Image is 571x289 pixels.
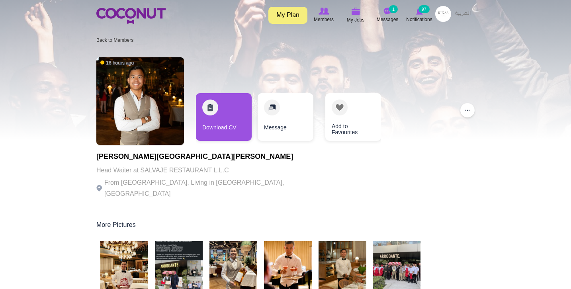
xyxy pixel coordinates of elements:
[96,37,133,43] a: Back to Members
[319,93,375,145] div: 3 / 3
[416,8,423,15] img: Notifications
[347,16,365,24] span: My Jobs
[196,93,252,141] a: Download CV
[389,5,398,13] small: 1
[319,8,329,15] img: Browse Members
[383,8,391,15] img: Messages
[96,8,166,24] img: Home
[96,165,315,176] p: Head Waiter at SALVAJE RESTAURANT L.L.C
[377,16,399,23] span: Messages
[340,6,372,25] a: My Jobs My Jobs
[418,5,430,13] small: 97
[451,6,475,22] a: العربية
[196,93,252,145] div: 1 / 3
[308,6,340,24] a: Browse Members Members
[403,6,435,24] a: Notifications Notifications 97
[460,103,475,117] button: ...
[268,7,307,24] a: My Plan
[258,93,313,145] div: 2 / 3
[96,153,315,161] h1: [PERSON_NAME][GEOGRAPHIC_DATA][PERSON_NAME]
[406,16,432,23] span: Notifications
[314,16,334,23] span: Members
[372,6,403,24] a: Messages Messages 1
[96,221,475,233] div: More Pictures
[325,93,381,141] a: Add to Favourites
[96,177,315,199] p: From [GEOGRAPHIC_DATA], Living in [GEOGRAPHIC_DATA], [GEOGRAPHIC_DATA]
[351,8,360,15] img: My Jobs
[100,60,134,66] span: 16 hours ago
[258,93,313,141] a: Message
